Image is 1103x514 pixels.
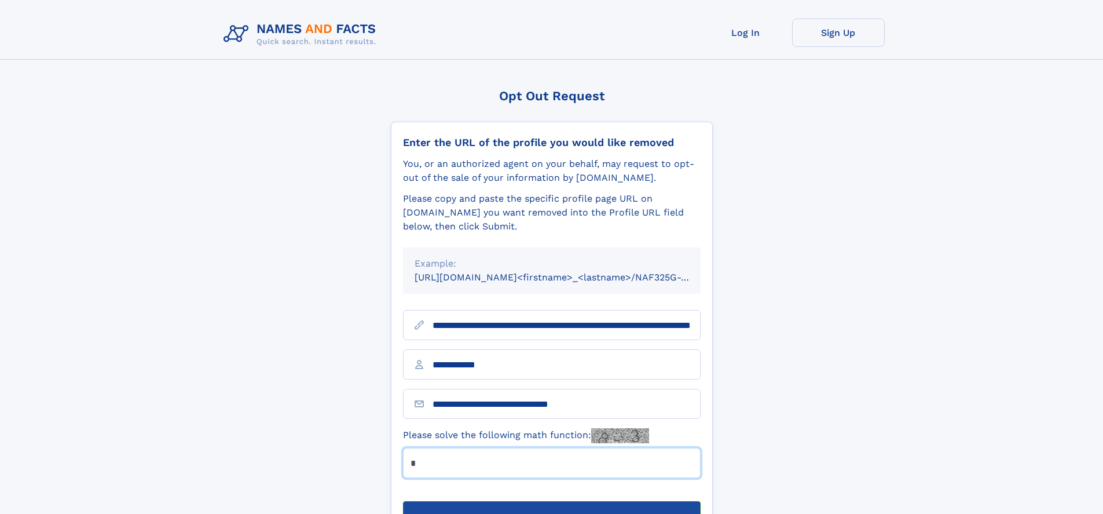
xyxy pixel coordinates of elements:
[792,19,885,47] a: Sign Up
[403,157,701,185] div: You, or an authorized agent on your behalf, may request to opt-out of the sale of your informatio...
[219,19,386,50] img: Logo Names and Facts
[415,272,723,283] small: [URL][DOMAIN_NAME]<firstname>_<lastname>/NAF325G-xxxxxxxx
[403,428,649,443] label: Please solve the following math function:
[391,89,713,103] div: Opt Out Request
[415,257,689,271] div: Example:
[403,192,701,234] div: Please copy and paste the specific profile page URL on [DOMAIN_NAME] you want removed into the Pr...
[403,136,701,149] div: Enter the URL of the profile you would like removed
[699,19,792,47] a: Log In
